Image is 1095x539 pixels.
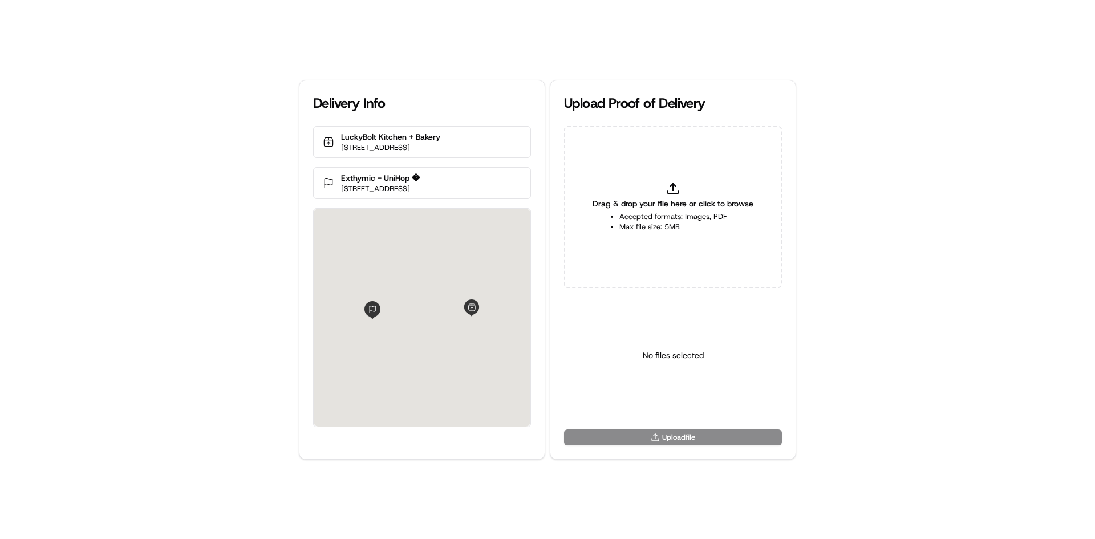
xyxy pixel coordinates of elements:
p: [STREET_ADDRESS] [341,143,440,153]
li: Accepted formats: Images, PDF [619,212,727,222]
p: Exthymic - UniHop � [341,172,420,184]
span: Drag & drop your file here or click to browse [593,198,753,209]
p: LuckyBolt Kitchen + Bakery [341,131,440,143]
li: Max file size: 5MB [619,222,727,232]
p: No files selected [643,350,704,361]
p: [STREET_ADDRESS] [341,184,420,194]
div: Delivery Info [313,94,531,112]
div: Upload Proof of Delivery [564,94,782,112]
